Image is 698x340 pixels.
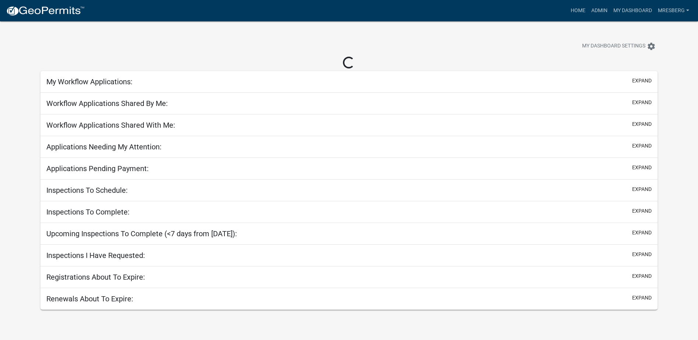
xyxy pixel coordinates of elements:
[46,208,130,216] h5: Inspections To Complete:
[576,39,662,53] button: My Dashboard Settingssettings
[46,142,162,151] h5: Applications Needing My Attention:
[632,207,652,215] button: expand
[46,294,133,303] h5: Renewals About To Expire:
[632,229,652,237] button: expand
[46,186,128,195] h5: Inspections To Schedule:
[568,4,588,18] a: Home
[632,77,652,85] button: expand
[632,142,652,150] button: expand
[46,229,237,238] h5: Upcoming Inspections To Complete (<7 days from [DATE]):
[632,294,652,302] button: expand
[647,42,656,51] i: settings
[46,77,132,86] h5: My Workflow Applications:
[632,272,652,280] button: expand
[632,99,652,106] button: expand
[46,251,145,260] h5: Inspections I Have Requested:
[655,4,692,18] a: mresberg
[632,185,652,193] button: expand
[46,273,145,281] h5: Registrations About To Expire:
[46,121,175,130] h5: Workflow Applications Shared With Me:
[610,4,655,18] a: My Dashboard
[582,42,645,51] span: My Dashboard Settings
[46,99,168,108] h5: Workflow Applications Shared By Me:
[46,164,149,173] h5: Applications Pending Payment:
[632,120,652,128] button: expand
[632,164,652,171] button: expand
[588,4,610,18] a: Admin
[632,251,652,258] button: expand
